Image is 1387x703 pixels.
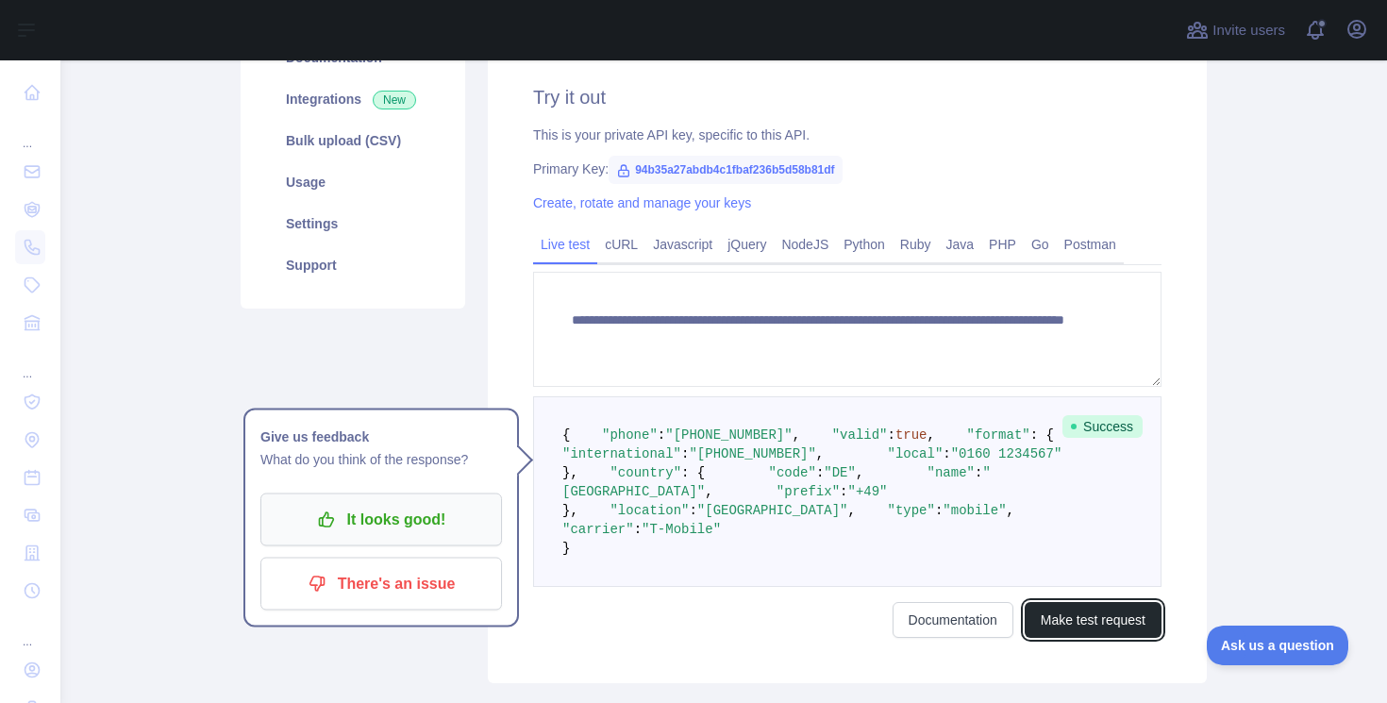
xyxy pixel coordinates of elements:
a: jQuery [720,229,774,259]
a: Postman [1057,229,1124,259]
span: : [935,503,943,518]
a: Python [836,229,893,259]
span: "T-Mobile" [642,522,721,537]
span: "[PHONE_NUMBER]" [665,427,792,443]
a: Bulk upload (CSV) [263,120,443,161]
span: true [895,427,927,443]
button: Make test request [1025,602,1161,638]
span: : { [681,465,705,480]
span: }, [562,503,578,518]
a: Create, rotate and manage your keys [533,195,751,210]
span: : [816,465,824,480]
span: "[GEOGRAPHIC_DATA]" [697,503,848,518]
span: { [562,427,570,443]
a: Live test [533,229,597,259]
iframe: Toggle Customer Support [1207,626,1349,665]
span: "type" [888,503,935,518]
span: , [793,427,800,443]
span: }, [562,465,578,480]
span: "+49" [847,484,887,499]
span: , [816,446,824,461]
a: Java [939,229,982,259]
span: "prefix" [777,484,840,499]
span: "phone" [602,427,658,443]
p: What do you think of the response? [260,448,502,471]
a: Integrations New [263,78,443,120]
span: "international" [562,446,681,461]
div: ... [15,113,45,151]
a: Settings [263,203,443,244]
span: : [840,484,847,499]
span: : [634,522,642,537]
span: 94b35a27abdb4c1fbaf236b5d58b81df [609,156,842,184]
a: NodeJS [774,229,836,259]
a: Ruby [893,229,939,259]
span: , [1007,503,1014,518]
span: , [705,484,712,499]
span: "local" [887,446,943,461]
span: "DE" [824,465,856,480]
span: , [927,427,935,443]
span: "format" [967,427,1030,443]
span: "carrier" [562,522,634,537]
span: "country" [610,465,681,480]
span: "mobile" [943,503,1006,518]
span: Invite users [1212,20,1285,42]
button: Invite users [1182,15,1289,45]
span: : { [1030,427,1054,443]
span: "name" [927,465,975,480]
span: : [658,427,665,443]
div: Primary Key: [533,159,1161,178]
span: Success [1062,415,1143,438]
h1: Give us feedback [260,426,502,448]
span: "[PHONE_NUMBER]" [689,446,815,461]
a: Support [263,244,443,286]
h2: Try it out [533,84,1161,110]
span: : [943,446,950,461]
div: ... [15,343,45,381]
span: New [373,91,416,109]
a: Go [1024,229,1057,259]
div: ... [15,611,45,649]
a: Usage [263,161,443,203]
a: PHP [981,229,1024,259]
a: cURL [597,229,645,259]
span: : [887,427,894,443]
a: Documentation [893,602,1013,638]
span: : [975,465,982,480]
span: "valid" [832,427,888,443]
div: This is your private API key, specific to this API. [533,126,1161,144]
a: Javascript [645,229,720,259]
span: , [856,465,863,480]
span: : [689,503,696,518]
span: "location" [610,503,689,518]
span: } [562,541,570,556]
span: "code" [768,465,815,480]
span: , [847,503,855,518]
span: : [681,446,689,461]
span: "0160 1234567" [951,446,1062,461]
